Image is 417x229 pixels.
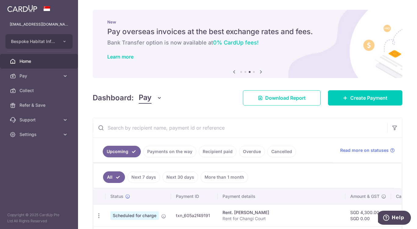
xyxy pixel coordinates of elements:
[171,188,218,204] th: Payment ID
[20,131,60,138] span: Settings
[20,117,60,123] span: Support
[162,171,198,183] a: Next 30 days
[139,92,162,104] button: Pay
[378,211,411,226] iframe: Opens a widget where you can find more information
[265,94,306,102] span: Download Report
[93,92,134,103] h4: Dashboard:
[340,147,395,153] a: Read more on statuses
[267,146,296,157] a: Cancelled
[345,204,391,227] td: SGD 4,300.00 SGD 0.00
[143,146,196,157] a: Payments on the way
[93,118,387,138] input: Search by recipient name, payment id or reference
[201,171,248,183] a: More than 1 month
[103,146,141,157] a: Upcoming
[10,21,68,27] p: [EMAIL_ADDRESS][DOMAIN_NAME]
[7,5,37,12] img: CardUp
[171,204,218,227] td: txn_605a2f49191
[107,39,388,46] h6: Bank Transfer option is now available at
[127,171,160,183] a: Next 7 days
[110,193,123,199] span: Status
[223,216,340,222] p: Rent for Changi Court
[107,20,388,24] p: New
[20,73,60,79] span: Pay
[199,146,237,157] a: Recipient paid
[218,188,345,204] th: Payment details
[328,90,402,106] a: Create Payment
[20,88,60,94] span: Collect
[350,94,387,102] span: Create Payment
[20,58,60,64] span: Home
[11,38,56,45] span: Bespoke Habitat Infinity Pte Ltd
[20,102,60,108] span: Refer & Save
[223,209,340,216] div: Rent. [PERSON_NAME]
[110,211,159,220] span: Scheduled for charge
[243,90,321,106] a: Download Report
[5,34,73,49] button: Bespoke Habitat Infinity Pte Ltd
[103,171,125,183] a: All
[239,146,265,157] a: Overdue
[340,147,389,153] span: Read more on statuses
[350,193,380,199] span: Amount & GST
[107,27,388,37] h5: Pay overseas invoices at the best exchange rates and fees.
[213,39,258,46] span: 0% CardUp fees!
[139,92,151,104] span: Pay
[93,10,402,78] img: International Invoice Banner
[107,54,134,60] a: Learn more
